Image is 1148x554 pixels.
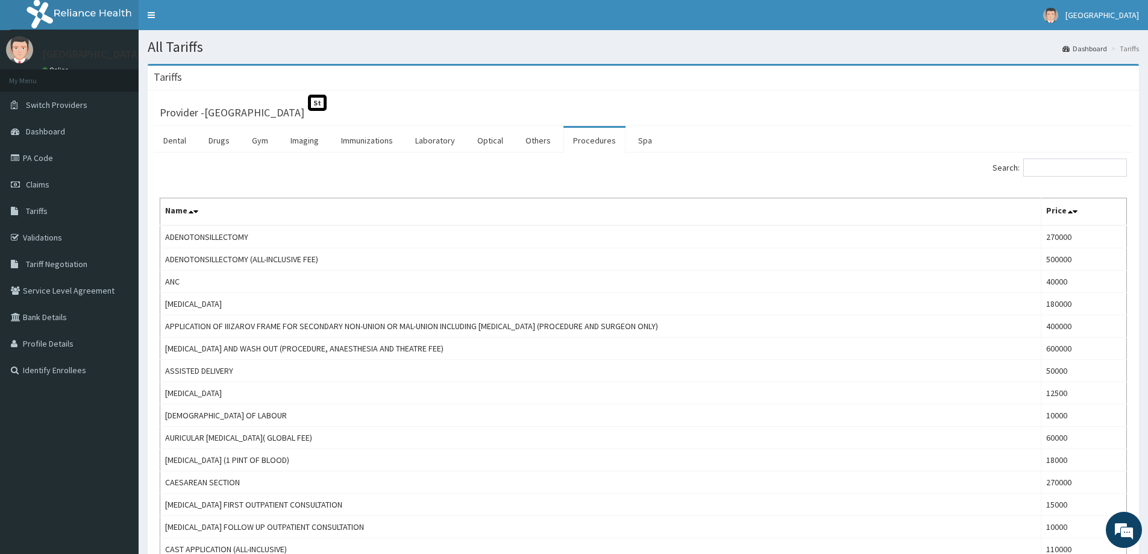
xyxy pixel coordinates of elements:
[563,128,626,153] a: Procedures
[26,99,87,110] span: Switch Providers
[6,329,230,371] textarea: Type your message and hit 'Enter'
[160,427,1041,449] td: AURICULAR [MEDICAL_DATA]( GLOBAL FEE)
[199,128,239,153] a: Drugs
[1041,494,1127,516] td: 15000
[160,471,1041,494] td: CAESAREAN SECTION
[160,404,1041,427] td: [DEMOGRAPHIC_DATA] OF LABOUR
[63,68,202,83] div: Chat with us now
[1023,159,1127,177] input: Search:
[1041,449,1127,471] td: 18000
[1041,471,1127,494] td: 270000
[1041,427,1127,449] td: 60000
[1041,338,1127,360] td: 600000
[70,152,166,274] span: We're online!
[1041,271,1127,293] td: 40000
[26,259,87,269] span: Tariff Negotiation
[281,128,328,153] a: Imaging
[148,39,1139,55] h1: All Tariffs
[1041,198,1127,226] th: Price
[42,66,71,74] a: Online
[160,271,1041,293] td: ANC
[242,128,278,153] a: Gym
[160,293,1041,315] td: [MEDICAL_DATA]
[160,225,1041,248] td: ADENOTONSILLECTOMY
[1108,43,1139,54] li: Tariffs
[160,516,1041,538] td: [MEDICAL_DATA] FOLLOW UP OUTPATIENT CONSULTATION
[160,360,1041,382] td: ASSISTED DELIVERY
[160,494,1041,516] td: [MEDICAL_DATA] FIRST OUTPATIENT CONSULTATION
[516,128,560,153] a: Others
[1041,516,1127,538] td: 10000
[1041,360,1127,382] td: 50000
[154,72,182,83] h3: Tariffs
[1065,10,1139,20] span: [GEOGRAPHIC_DATA]
[1041,248,1127,271] td: 500000
[331,128,403,153] a: Immunizations
[1041,293,1127,315] td: 180000
[22,60,49,90] img: d_794563401_company_1708531726252_794563401
[160,338,1041,360] td: [MEDICAL_DATA] AND WASH OUT (PROCEDURE, ANAESTHESIA AND THEATRE FEE)
[1043,8,1058,23] img: User Image
[160,315,1041,338] td: APPLICATION OF IIIZAROV FRAME FOR SECONDARY NON-UNION OR MAL-UNION INCLUDING [MEDICAL_DATA] (PROC...
[468,128,513,153] a: Optical
[1041,404,1127,427] td: 10000
[1041,315,1127,338] td: 400000
[1062,43,1107,54] a: Dashboard
[26,206,48,216] span: Tariffs
[26,126,65,137] span: Dashboard
[160,198,1041,226] th: Name
[154,128,196,153] a: Dental
[629,128,662,153] a: Spa
[198,6,227,35] div: Minimize live chat window
[406,128,465,153] a: Laboratory
[160,382,1041,404] td: [MEDICAL_DATA]
[1041,225,1127,248] td: 270000
[993,159,1127,177] label: Search:
[42,49,142,60] p: [GEOGRAPHIC_DATA]
[1041,382,1127,404] td: 12500
[160,107,304,118] h3: Provider - [GEOGRAPHIC_DATA]
[160,449,1041,471] td: [MEDICAL_DATA] (1 PINT OF BLOOD)
[6,36,33,63] img: User Image
[160,248,1041,271] td: ADENOTONSILLECTOMY (ALL-INCLUSIVE FEE)
[26,179,49,190] span: Claims
[308,95,327,111] span: St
